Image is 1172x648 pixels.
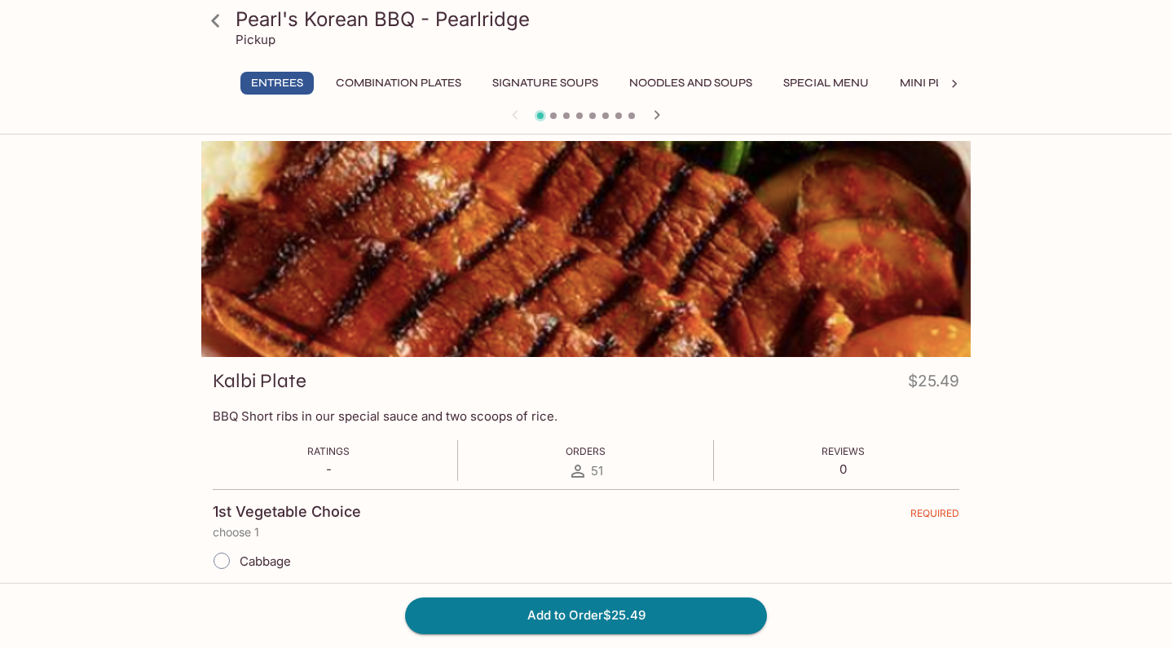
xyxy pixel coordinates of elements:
span: Orders [566,445,606,457]
button: Noodles and Soups [620,72,761,95]
p: BBQ Short ribs in our special sauce and two scoops of rice. [213,408,959,424]
button: Signature Soups [483,72,607,95]
button: Combination Plates [327,72,470,95]
div: Kalbi Plate [201,141,971,357]
button: Special Menu [774,72,878,95]
span: REQUIRED [910,507,959,526]
button: Entrees [240,72,314,95]
span: Ratings [307,445,350,457]
p: Pickup [236,32,275,47]
p: - [307,461,350,477]
p: choose 1 [213,526,959,539]
h3: Kalbi Plate [213,368,306,394]
button: Add to Order$25.49 [405,597,767,633]
span: 51 [591,463,603,478]
span: Reviews [822,445,865,457]
h4: $25.49 [908,368,959,400]
button: Mini Plates [891,72,978,95]
span: Cabbage [240,553,291,569]
p: 0 [822,461,865,477]
h3: Pearl's Korean BBQ - Pearlridge [236,7,964,32]
h4: 1st Vegetable Choice [213,503,361,521]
